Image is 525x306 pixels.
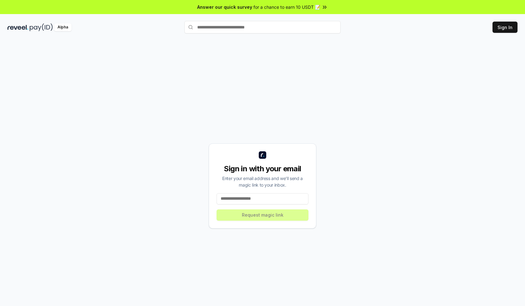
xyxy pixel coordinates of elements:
[253,4,320,10] span: for a chance to earn 10 USDT 📝
[259,151,266,159] img: logo_small
[197,4,252,10] span: Answer our quick survey
[217,164,308,174] div: Sign in with your email
[30,23,53,31] img: pay_id
[492,22,517,33] button: Sign In
[54,23,72,31] div: Alpha
[7,23,28,31] img: reveel_dark
[217,175,308,188] div: Enter your email address and we’ll send a magic link to your inbox.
